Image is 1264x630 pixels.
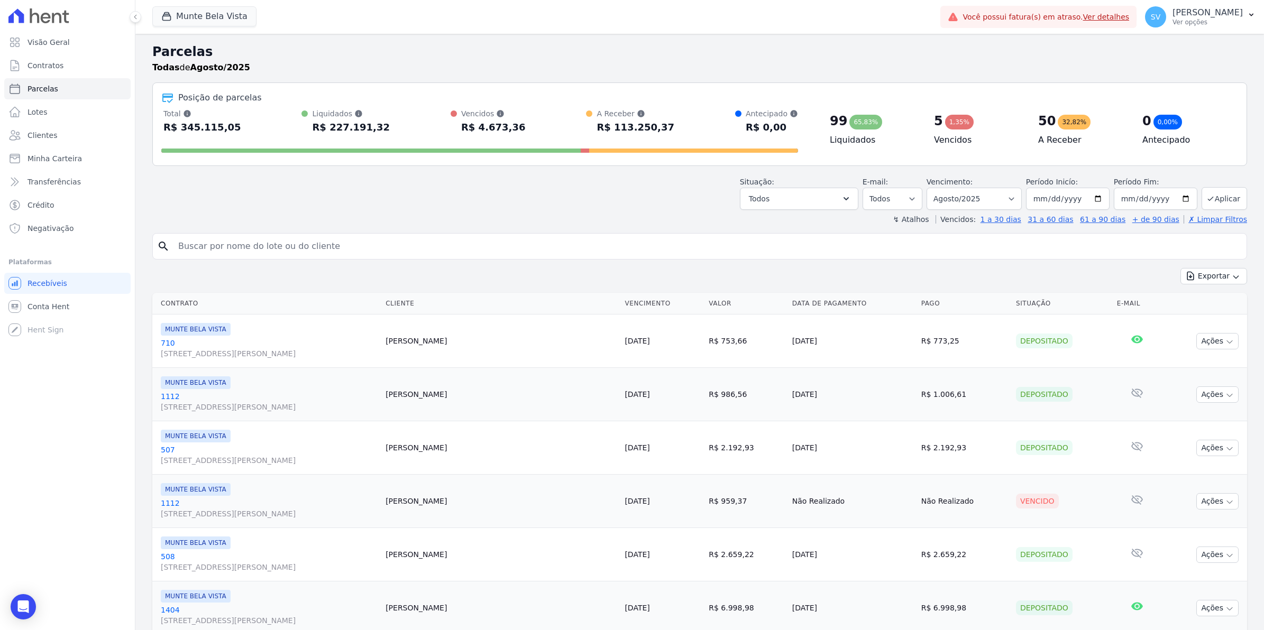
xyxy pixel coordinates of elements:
span: Recebíveis [28,278,67,289]
label: Vencimento: [927,178,973,186]
div: Liquidados [312,108,390,119]
span: [STREET_ADDRESS][PERSON_NAME] [161,508,377,519]
div: 50 [1038,113,1056,129]
p: [PERSON_NAME] [1173,7,1243,18]
div: Vencidos [461,108,525,119]
span: Minha Carteira [28,153,82,164]
td: R$ 773,25 [917,314,1012,368]
button: SV [PERSON_NAME] Ver opções [1137,2,1264,32]
span: [STREET_ADDRESS][PERSON_NAME] [161,455,377,466]
a: + de 90 dias [1132,215,1179,224]
td: R$ 1.006,61 [917,368,1012,421]
div: Depositado [1016,387,1073,402]
div: R$ 0,00 [746,119,798,136]
a: [DATE] [625,604,649,612]
td: R$ 2.659,22 [704,528,787,581]
p: Ver opções [1173,18,1243,26]
td: [PERSON_NAME] [381,421,620,475]
button: Munte Bela Vista [152,6,257,26]
th: Cliente [381,293,620,314]
h4: Antecipado [1142,134,1230,146]
button: Aplicar [1202,187,1247,210]
div: A Receber [597,108,674,119]
label: Período Fim: [1114,177,1197,188]
a: Crédito [4,194,131,216]
a: 1112[STREET_ADDRESS][PERSON_NAME] [161,498,377,519]
button: Ações [1196,600,1239,616]
div: 65,83% [849,115,882,129]
button: Ações [1196,386,1239,403]
span: [STREET_ADDRESS][PERSON_NAME] [161,348,377,359]
div: Depositado [1016,600,1073,615]
span: MUNTE BELA VISTA [161,590,231,603]
i: search [157,240,170,253]
a: [DATE] [625,550,649,559]
a: Lotes [4,101,131,123]
th: E-mail [1113,293,1162,314]
div: Depositado [1016,440,1073,455]
div: 99 [830,113,847,129]
button: Ações [1196,440,1239,456]
a: Transferências [4,171,131,192]
a: Visão Geral [4,32,131,53]
td: [DATE] [788,368,917,421]
label: ↯ Atalhos [893,215,929,224]
strong: Agosto/2025 [190,62,250,72]
a: 507[STREET_ADDRESS][PERSON_NAME] [161,444,377,466]
a: 710[STREET_ADDRESS][PERSON_NAME] [161,338,377,359]
input: Buscar por nome do lote ou do cliente [172,236,1242,257]
span: Negativação [28,223,74,234]
a: Clientes [4,125,131,146]
td: [PERSON_NAME] [381,314,620,368]
span: MUNTE BELA VISTA [161,376,231,389]
a: Conta Hent [4,296,131,317]
div: R$ 345.115,05 [163,119,241,136]
td: R$ 986,56 [704,368,787,421]
span: Crédito [28,200,54,210]
span: Clientes [28,130,57,141]
td: [DATE] [788,528,917,581]
div: Open Intercom Messenger [11,594,36,619]
div: Posição de parcelas [178,91,262,104]
td: Não Realizado [788,475,917,528]
div: Total [163,108,241,119]
a: [DATE] [625,497,649,505]
button: Ações [1196,333,1239,349]
td: R$ 753,66 [704,314,787,368]
a: Minha Carteira [4,148,131,169]
td: [DATE] [788,421,917,475]
td: [PERSON_NAME] [381,528,620,581]
span: Transferências [28,177,81,187]
div: Antecipado [746,108,798,119]
p: de [152,61,250,74]
button: Ações [1196,493,1239,509]
a: [DATE] [625,443,649,452]
td: R$ 959,37 [704,475,787,528]
a: 1404[STREET_ADDRESS][PERSON_NAME] [161,605,377,626]
span: Todos [749,192,770,205]
th: Data de Pagamento [788,293,917,314]
span: MUNTE BELA VISTA [161,430,231,442]
div: Plataformas [8,256,126,268]
a: Ver detalhes [1083,13,1130,21]
h2: Parcelas [152,42,1247,61]
button: Ações [1196,546,1239,563]
span: SV [1151,13,1160,21]
h4: Vencidos [934,134,1021,146]
div: Vencido [1016,494,1059,508]
td: [PERSON_NAME] [381,475,620,528]
div: R$ 227.191,32 [312,119,390,136]
td: R$ 2.659,22 [917,528,1012,581]
a: ✗ Limpar Filtros [1184,215,1247,224]
label: E-mail: [863,178,889,186]
span: MUNTE BELA VISTA [161,536,231,549]
span: Visão Geral [28,37,70,48]
label: Vencidos: [936,215,976,224]
a: 31 a 60 dias [1028,215,1073,224]
a: Negativação [4,218,131,239]
div: R$ 113.250,37 [597,119,674,136]
th: Situação [1012,293,1113,314]
label: Situação: [740,178,774,186]
a: 508[STREET_ADDRESS][PERSON_NAME] [161,551,377,572]
th: Vencimento [620,293,704,314]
